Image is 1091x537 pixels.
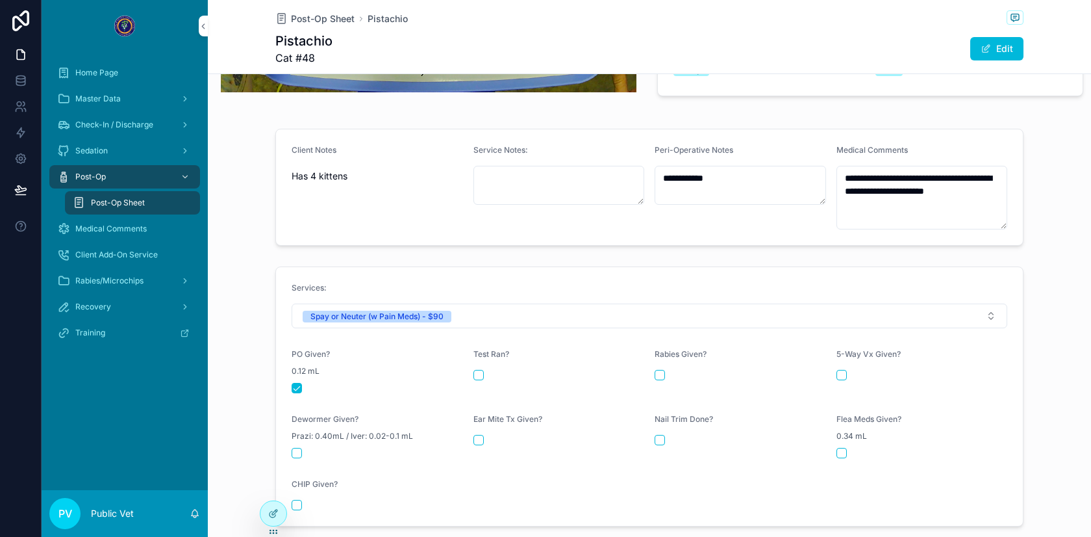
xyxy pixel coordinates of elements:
a: Home Page [49,61,200,85]
span: 0.12 mL [292,366,320,376]
span: Flea Meds Given? [836,414,901,424]
a: Medical Comments [49,217,200,241]
button: Unselect SPAY_OR_NEUTER_W_PAIN_MEDS_90 [303,309,451,322]
div: Spay or Neuter (w Pain Meds) - $90 [310,311,444,322]
span: Post-Op [75,172,106,182]
span: Client Notes [292,145,336,155]
span: PV [58,506,72,521]
a: Client Add-On Service [49,243,200,267]
span: Rabies/Microchips [75,276,144,286]
a: Pistachio [368,12,408,25]
span: Service Notes: [473,145,528,155]
span: Training [75,328,105,338]
span: Ear Mite Tx Given? [473,414,542,424]
span: Medical Comments [75,224,147,234]
span: Test Ran? [473,349,509,359]
a: Rabies/Microchips [49,269,200,293]
span: 5-Way Vx Given? [836,349,901,359]
p: Public Vet [91,507,134,520]
span: Check-In / Discharge [75,120,153,130]
span: Medical Comments [836,145,908,155]
span: Recovery [75,302,111,312]
span: Nail Trim Done? [655,414,713,424]
span: PO Given? [292,349,330,359]
span: 0.34 mL [836,431,867,441]
span: Services: [292,283,327,293]
a: Check-In / Discharge [49,113,200,137]
a: Sedation [49,139,200,163]
span: Peri-Operative Notes [655,145,733,155]
div: scrollable content [42,52,208,361]
a: Post-Op [49,165,200,189]
button: Select Button [292,304,1007,328]
span: Has 4 kittens [292,170,463,183]
a: Post-Op Sheet [275,12,355,25]
span: Post-Op Sheet [291,12,355,25]
span: Client Add-On Service [75,250,158,260]
span: Sedation [75,146,108,156]
a: Master Data [49,87,200,111]
span: Cat #48 [275,50,332,66]
span: Post-Op Sheet [91,198,145,208]
span: Dewormer Given? [292,414,358,424]
button: Edit [970,37,1023,60]
span: Master Data [75,94,121,104]
span: CHIP Given? [292,479,338,489]
a: Training [49,321,200,345]
span: Prazi: 0.40mL / Iver: 0.02-0.1 mL [292,431,413,441]
a: Recovery [49,295,200,319]
span: Rabies Given? [655,349,707,359]
span: Home Page [75,68,118,78]
h1: Pistachio [275,32,332,50]
img: App logo [114,16,135,36]
a: Post-Op Sheet [65,191,200,215]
